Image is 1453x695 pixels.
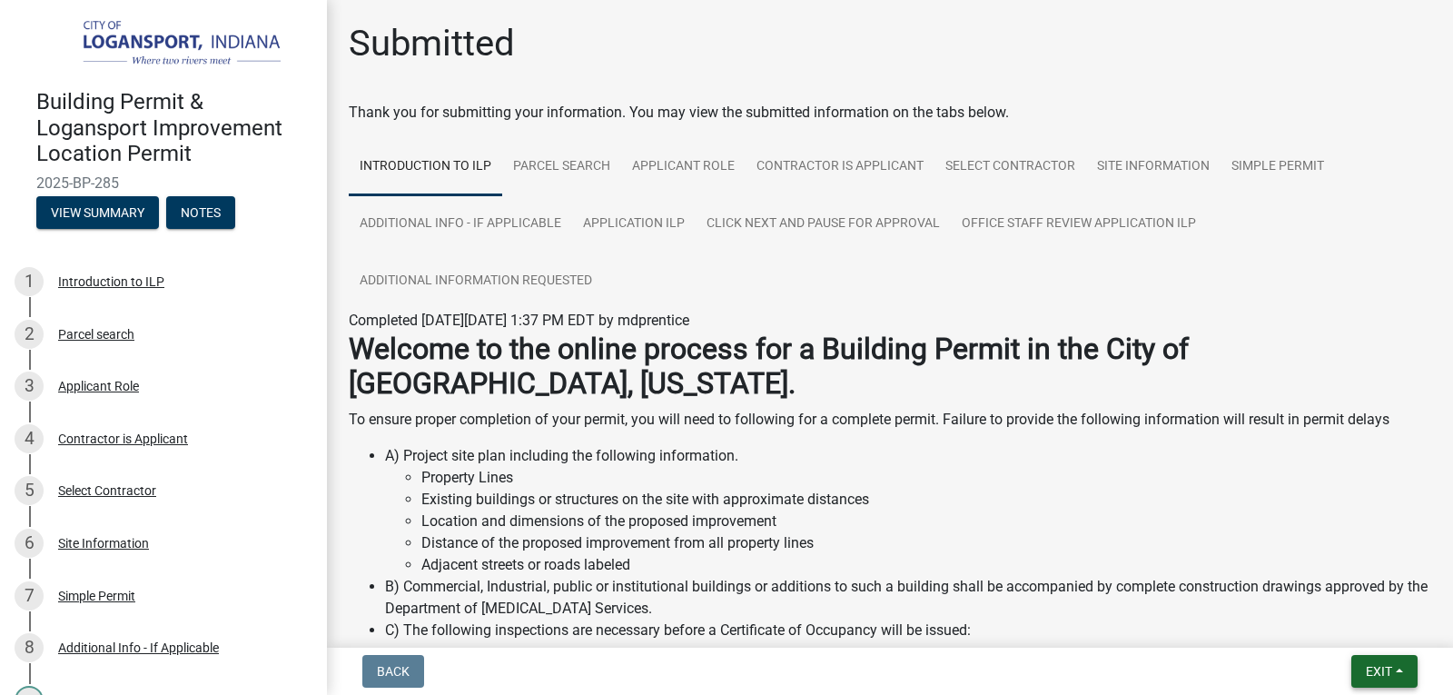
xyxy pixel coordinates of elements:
li: B) Commercial, Industrial, public or institutional buildings or additions to such a building shal... [385,576,1431,620]
a: Select Contractor [934,138,1086,196]
div: 1 [15,267,44,296]
div: 4 [15,424,44,453]
a: Applicant Role [621,138,746,196]
span: Completed [DATE][DATE] 1:37 PM EDT by mdprentice [349,312,689,329]
button: Notes [166,196,235,229]
span: Back [377,664,410,679]
button: View Summary [36,196,159,229]
a: Additional Information requested [349,253,603,311]
a: Office Staff Review Application ILP [951,195,1207,253]
div: Simple Permit [58,590,135,602]
div: Introduction to ILP [58,275,164,288]
li: Location and dimensions of the proposed improvement [421,511,1431,532]
a: Introduction to ILP [349,138,502,196]
div: 3 [15,372,44,401]
div: Site Information [58,537,149,550]
div: 6 [15,529,44,558]
a: Parcel search [502,138,621,196]
div: Thank you for submitting your information. You may view the submitted information on the tabs below. [349,102,1431,124]
div: 2 [15,320,44,349]
li: Existing buildings or structures on the site with approximate distances [421,489,1431,511]
div: Parcel search [58,328,134,341]
a: Additional Info - If Applicable [349,195,572,253]
div: 7 [15,581,44,611]
a: Click Next and Pause for Approval [696,195,951,253]
wm-modal-confirm: Summary [36,206,159,221]
a: Application ILP [572,195,696,253]
div: Select Contractor [58,484,156,497]
div: 8 [15,633,44,662]
a: Site Information [1086,138,1221,196]
span: Exit [1366,664,1392,679]
button: Back [362,655,424,688]
p: To ensure proper completion of your permit, you will need to following for a complete permit. Fai... [349,409,1431,431]
li: Property Lines [421,467,1431,489]
button: Exit [1351,655,1418,688]
img: City of Logansport, Indiana [36,19,298,70]
div: Contractor is Applicant [58,432,188,445]
li: Adjacent streets or roads labeled [421,554,1431,576]
div: Additional Info - If Applicable [58,641,219,654]
div: 5 [15,476,44,505]
span: 2025-BP-285 [36,174,291,192]
li: Distance of the proposed improvement from all property lines [421,532,1431,554]
li: A) Project site plan including the following information. [385,445,1431,576]
h4: Building Permit & Logansport Improvement Location Permit [36,89,312,167]
h1: Submitted [349,22,515,65]
a: Simple Permit [1221,138,1335,196]
a: Contractor is Applicant [746,138,934,196]
wm-modal-confirm: Notes [166,206,235,221]
div: Applicant Role [58,380,139,392]
strong: Welcome to the online process for a Building Permit in the City of [GEOGRAPHIC_DATA], [US_STATE]. [349,332,1189,401]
